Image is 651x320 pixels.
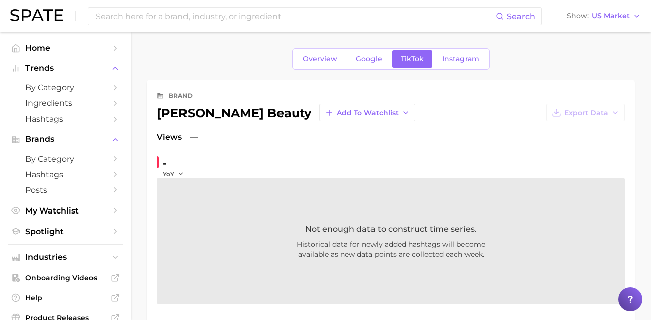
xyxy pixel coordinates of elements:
span: Show [567,13,589,19]
a: TikTok [392,50,432,68]
button: ShowUS Market [564,10,643,23]
a: My Watchlist [8,203,123,219]
span: Add to Watchlist [337,109,399,117]
span: YoY [163,170,174,178]
span: — [190,131,198,143]
div: [PERSON_NAME] beauty [157,104,415,121]
span: Not enough data to construct time series. [305,223,477,235]
span: Hashtags [25,170,106,179]
a: Instagram [434,50,488,68]
span: Hashtags [25,114,106,124]
a: Spotlight [8,224,123,239]
button: Add to Watchlist [319,104,415,121]
a: by Category [8,80,123,95]
a: Google [347,50,391,68]
span: My Watchlist [25,206,106,216]
a: by Category [8,151,123,167]
span: Overview [303,55,337,63]
span: Google [356,55,382,63]
a: Ingredients [8,95,123,111]
a: Help [8,290,123,305]
span: Trends [25,64,106,73]
span: Spotlight [25,227,106,236]
input: Search here for a brand, industry, or ingredient [95,8,496,25]
a: Home [8,40,123,56]
span: Posts [25,185,106,195]
a: Onboarding Videos [8,270,123,285]
span: Home [25,43,106,53]
span: by Category [25,154,106,164]
span: Historical data for newly added hashtags will become available as new data points are collected e... [230,239,552,259]
button: Industries [8,250,123,265]
span: US Market [592,13,630,19]
a: Posts [8,182,123,198]
img: SPATE [10,9,63,21]
span: Industries [25,253,106,262]
button: Brands [8,132,123,147]
a: Hashtags [8,111,123,127]
button: Trends [8,61,123,76]
span: Onboarding Videos [25,273,106,282]
button: Export Data [546,104,625,121]
span: Ingredients [25,98,106,108]
div: brand [169,90,193,102]
span: TikTok [401,55,424,63]
span: Help [25,293,106,302]
span: Instagram [442,55,479,63]
span: Export Data [564,109,608,117]
span: Views [157,131,182,143]
button: YoY [163,170,184,178]
span: Search [507,12,535,21]
div: - [163,155,191,171]
a: Overview [294,50,346,68]
span: Brands [25,135,106,144]
a: Hashtags [8,167,123,182]
span: by Category [25,83,106,92]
